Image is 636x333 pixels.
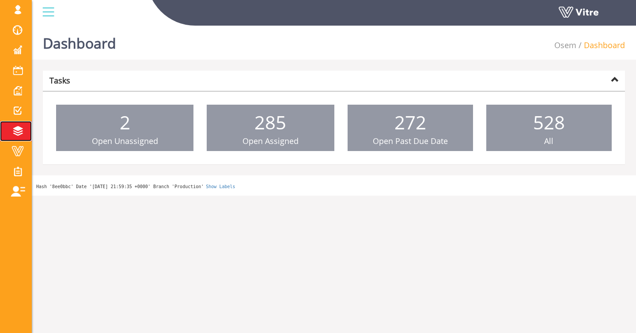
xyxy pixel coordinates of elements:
[43,22,116,60] h1: Dashboard
[576,40,625,51] li: Dashboard
[544,136,553,146] span: All
[120,110,130,135] span: 2
[56,105,193,151] a: 2 Open Unassigned
[206,184,235,189] a: Show Labels
[394,110,426,135] span: 272
[554,40,576,50] a: Osem
[486,105,612,151] a: 528 All
[254,110,286,135] span: 285
[92,136,158,146] span: Open Unassigned
[533,110,565,135] span: 528
[207,105,334,151] a: 285 Open Assigned
[242,136,299,146] span: Open Assigned
[348,105,473,151] a: 272 Open Past Due Date
[373,136,448,146] span: Open Past Due Date
[36,184,204,189] span: Hash '8ee0bbc' Date '[DATE] 21:59:35 +0000' Branch 'Production'
[49,75,70,86] strong: Tasks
